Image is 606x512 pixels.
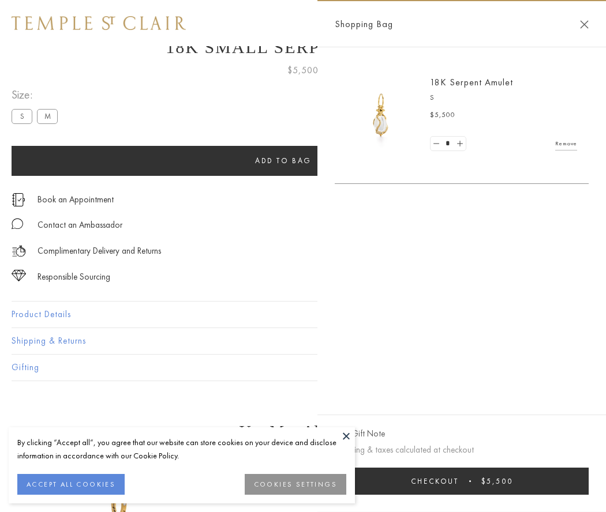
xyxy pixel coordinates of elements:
img: Temple St. Clair [12,16,186,30]
button: Shipping & Returns [12,328,594,354]
span: $5,500 [430,110,455,121]
p: Shipping & taxes calculated at checkout [335,443,589,457]
img: MessageIcon-01_2.svg [12,218,23,229]
span: Shopping Bag [335,17,393,32]
a: 18K Serpent Amulet [430,76,513,88]
img: icon_sourcing.svg [12,270,26,281]
a: Set quantity to 0 [431,137,442,151]
button: Gifting [12,355,594,381]
button: Product Details [12,302,594,327]
div: Responsible Sourcing [38,270,110,284]
span: Add to bag [255,156,312,165]
p: Complimentary Delivery and Returns [38,244,161,258]
h1: 18K Small Serpent Amulet [12,37,594,57]
a: Book an Appointment [38,193,114,206]
span: Size: [12,85,62,104]
img: P51836-E11SERPPV [346,81,416,150]
a: Set quantity to 2 [454,137,465,151]
button: Checkout $5,500 [335,468,589,495]
div: By clicking “Accept all”, you agree that our website can store cookies on your device and disclos... [17,436,346,462]
img: icon_delivery.svg [12,244,26,258]
button: ACCEPT ALL COOKIES [17,474,125,495]
h3: You May Also Like [29,422,577,441]
label: S [12,109,32,123]
button: Close Shopping Bag [580,20,589,29]
button: Add to bag [12,146,555,176]
span: $5,500 [287,63,319,78]
label: M [37,109,58,123]
button: COOKIES SETTINGS [245,474,346,495]
div: Contact an Ambassador [38,218,122,232]
span: Checkout [411,476,459,486]
p: S [430,92,577,104]
span: $5,500 [481,476,513,486]
a: Remove [555,137,577,150]
button: Add Gift Note [335,427,385,441]
img: icon_appointment.svg [12,193,25,206]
